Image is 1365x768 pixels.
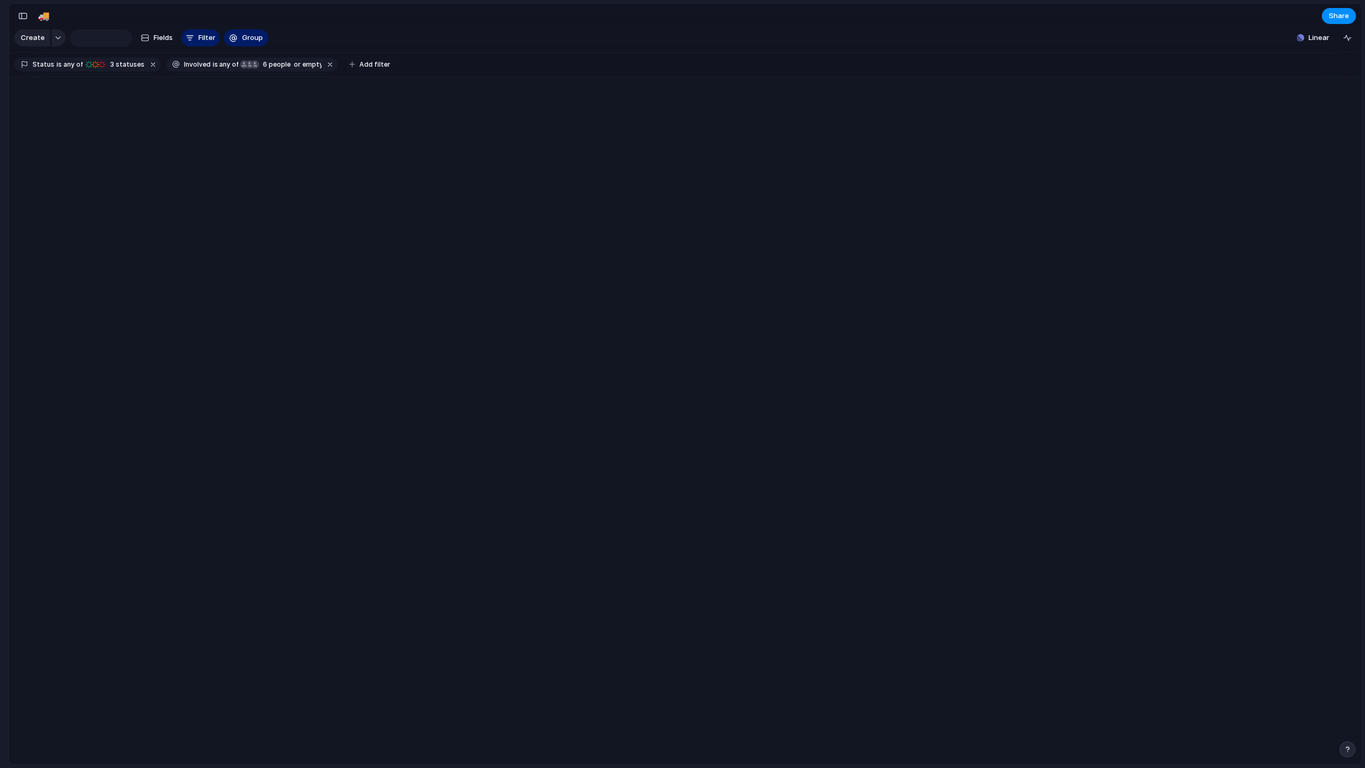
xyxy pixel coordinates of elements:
button: 6 peopleor empty [239,59,324,70]
button: Add filter [343,57,397,72]
span: any of [218,60,239,69]
span: statuses [107,60,144,69]
span: Linear [1308,33,1329,43]
button: Fields [136,29,177,46]
span: any of [62,60,83,69]
span: is [213,60,218,69]
span: Status [33,60,54,69]
button: 3 statuses [84,59,147,70]
span: Share [1329,11,1349,21]
span: Add filter [359,60,390,69]
span: Create [21,33,45,43]
span: Filter [198,33,215,43]
button: 🚚 [35,7,52,25]
span: 3 [107,60,116,68]
span: is [57,60,62,69]
span: or empty [292,60,322,69]
button: isany of [54,59,85,70]
button: Linear [1292,30,1334,46]
button: Share [1322,8,1356,24]
button: isany of [211,59,241,70]
div: 🚚 [38,9,50,23]
span: 6 [260,60,269,68]
span: Involved [184,60,211,69]
span: Group [242,33,263,43]
button: Filter [181,29,220,46]
span: Fields [154,33,173,43]
button: Create [14,29,50,46]
span: people [260,60,291,69]
button: Group [224,29,268,46]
